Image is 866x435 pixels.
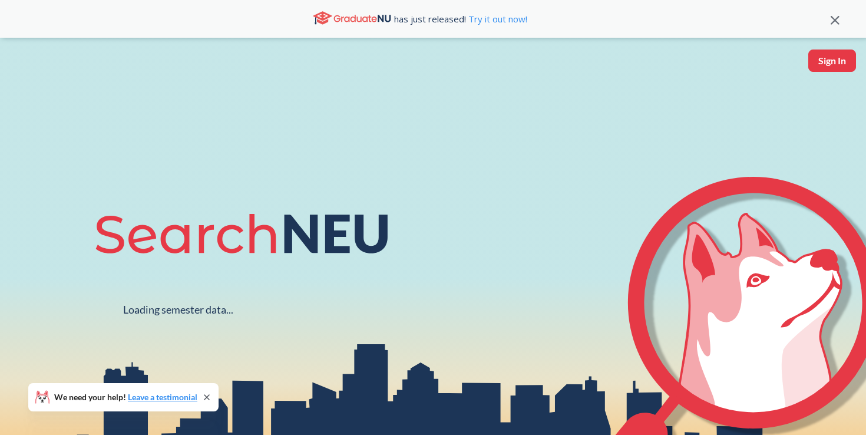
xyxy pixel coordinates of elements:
[123,303,233,317] div: Loading semester data...
[128,392,197,402] a: Leave a testimonial
[466,13,527,25] a: Try it out now!
[808,50,856,72] button: Sign In
[394,12,527,25] span: has just released!
[12,50,39,85] img: sandbox logo
[54,393,197,401] span: We need your help!
[12,50,39,89] a: sandbox logo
